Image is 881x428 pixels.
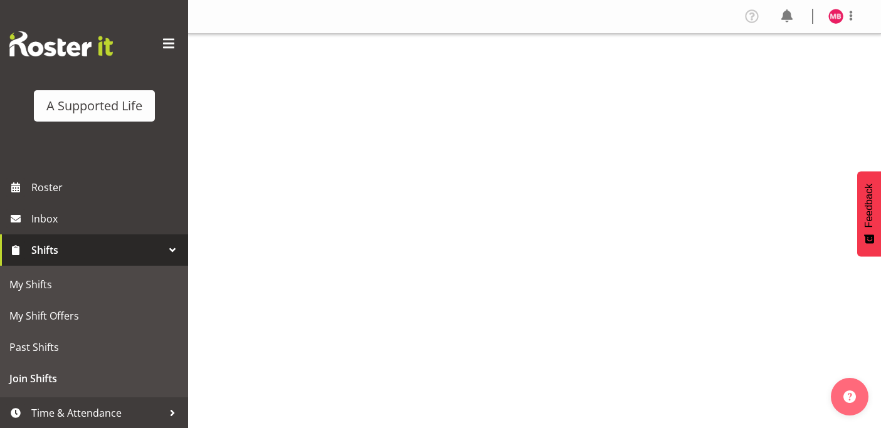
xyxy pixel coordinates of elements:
[9,275,179,294] span: My Shifts
[46,97,142,115] div: A Supported Life
[31,178,182,197] span: Roster
[31,209,182,228] span: Inbox
[31,241,163,259] span: Shifts
[9,369,179,388] span: Join Shifts
[9,306,179,325] span: My Shift Offers
[3,300,185,331] a: My Shift Offers
[843,390,856,403] img: help-xxl-2.png
[863,184,875,227] span: Feedback
[3,269,185,300] a: My Shifts
[9,31,113,56] img: Rosterit website logo
[31,404,163,422] span: Time & Attendance
[857,171,881,256] button: Feedback - Show survey
[3,363,185,394] a: Join Shifts
[828,9,843,24] img: morgen-brackebush10800.jpg
[9,338,179,357] span: Past Shifts
[3,331,185,363] a: Past Shifts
